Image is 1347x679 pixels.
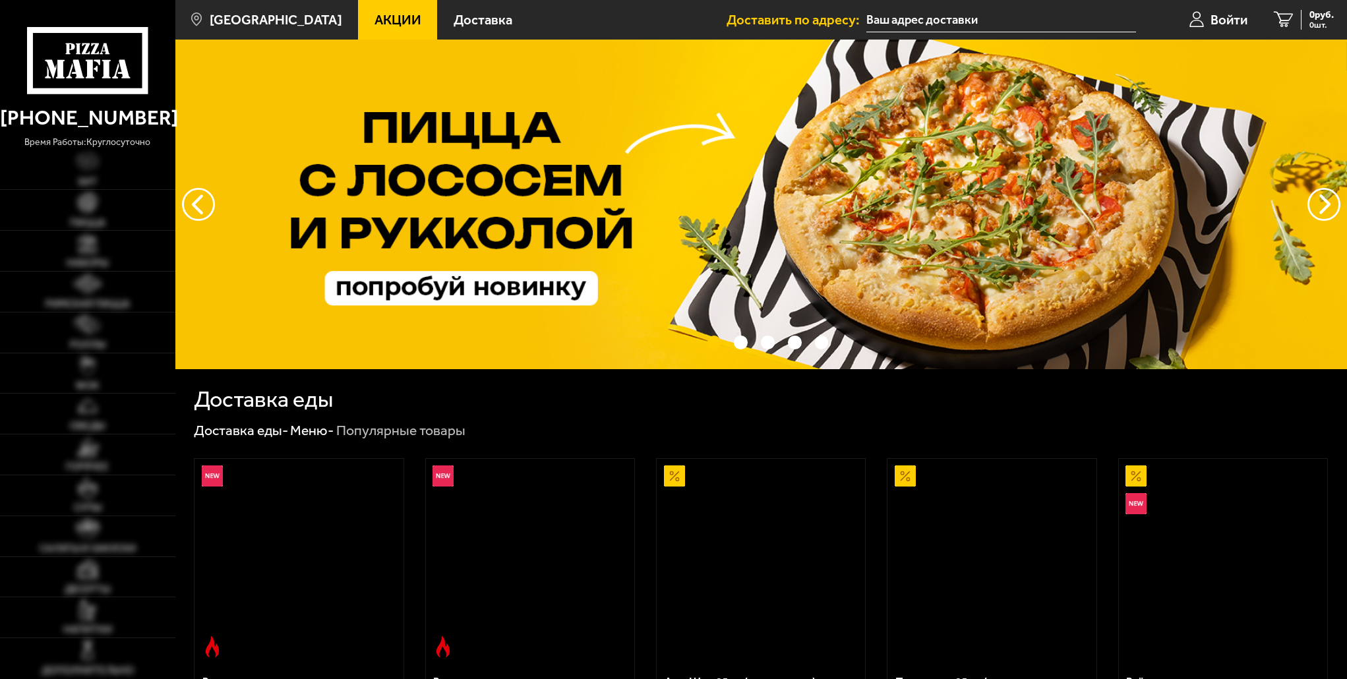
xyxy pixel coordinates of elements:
[1125,465,1147,487] img: Акционный
[45,299,130,309] span: Римская пицца
[788,336,801,349] button: точки переключения
[195,459,403,664] a: НовинкаОстрое блюдоРимская с креветками
[66,462,109,472] span: Горячее
[433,636,454,657] img: Острое блюдо
[374,13,421,26] span: Акции
[40,544,136,554] span: Салаты и закуски
[1119,459,1327,664] a: АкционныйНовинкаВсё включено
[63,625,112,635] span: Напитки
[727,13,866,26] span: Доставить по адресу:
[657,459,865,664] a: АкционныйАль-Шам 25 см (тонкое тесто)
[707,336,721,349] button: точки переключения
[194,422,288,438] a: Доставка еды-
[1125,493,1147,514] img: Новинка
[202,465,223,487] img: Новинка
[866,8,1136,32] input: Ваш адрес доставки
[664,465,685,487] img: Акционный
[1309,21,1334,30] span: 0 шт.
[42,666,134,676] span: Дополнительно
[290,422,334,438] a: Меню-
[67,258,108,268] span: Наборы
[734,336,747,349] button: точки переключения
[454,13,512,26] span: Доставка
[194,388,333,411] h1: Доставка еды
[182,188,215,221] button: следующий
[70,218,105,228] span: Пицца
[433,465,454,487] img: Новинка
[70,421,105,431] span: Обеды
[336,421,465,440] div: Популярные товары
[65,585,110,595] span: Десерты
[76,381,99,391] span: WOK
[895,465,916,487] img: Акционный
[887,459,1096,664] a: АкционныйПепперони 25 см (толстое с сыром)
[202,636,223,657] img: Острое блюдо
[815,336,828,349] button: точки переключения
[78,177,98,187] span: Хит
[70,340,105,350] span: Роллы
[210,13,342,26] span: [GEOGRAPHIC_DATA]
[761,336,774,349] button: точки переключения
[1211,13,1247,26] span: Войти
[1309,10,1334,20] span: 0 руб.
[1307,188,1340,221] button: предыдущий
[426,459,634,664] a: НовинкаОстрое блюдоРимская с мясным ассорти
[74,503,102,513] span: Супы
